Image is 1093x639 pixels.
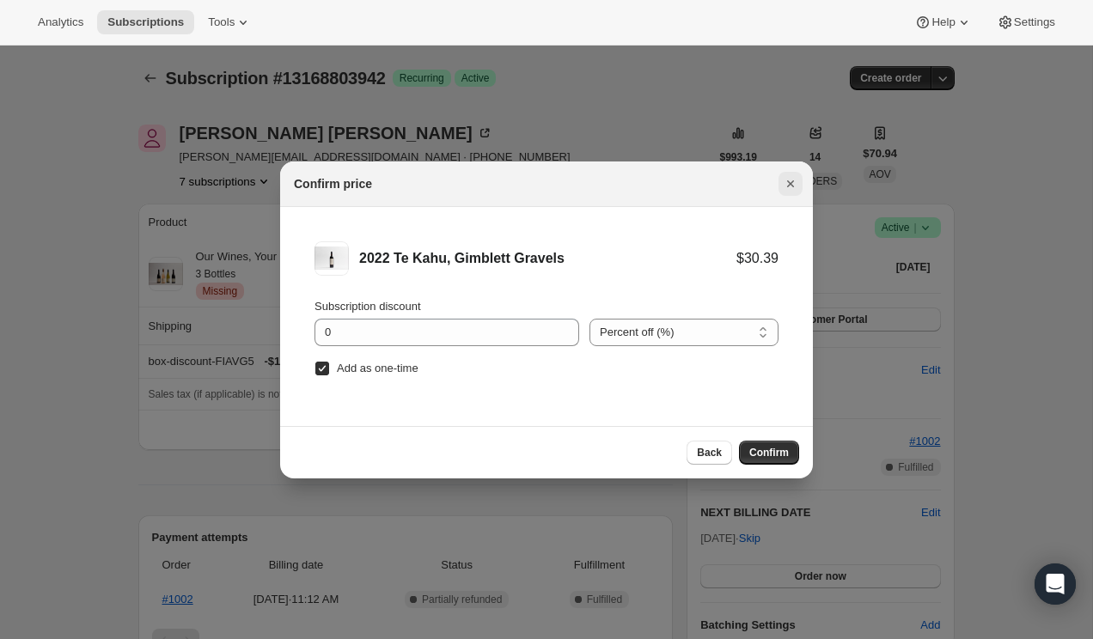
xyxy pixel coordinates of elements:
span: Subscription discount [314,300,421,313]
span: Back [697,446,722,459]
button: Settings [986,10,1066,34]
h2: Confirm price [294,175,372,192]
button: Tools [198,10,262,34]
button: Subscriptions [97,10,194,34]
button: Close [779,172,803,196]
div: $30.39 [736,250,779,267]
button: Confirm [739,441,799,465]
span: Subscriptions [107,15,184,29]
div: 2022 Te Kahu, Gimblett Gravels [359,250,736,267]
span: Tools [208,15,235,29]
span: Analytics [38,15,83,29]
div: Open Intercom Messenger [1035,563,1076,605]
span: Help [931,15,955,29]
button: Back [687,441,732,465]
button: Analytics [27,10,94,34]
span: Confirm [749,446,789,459]
button: Help [904,10,982,34]
span: Settings [1014,15,1055,29]
span: Add as one-time [337,362,418,374]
